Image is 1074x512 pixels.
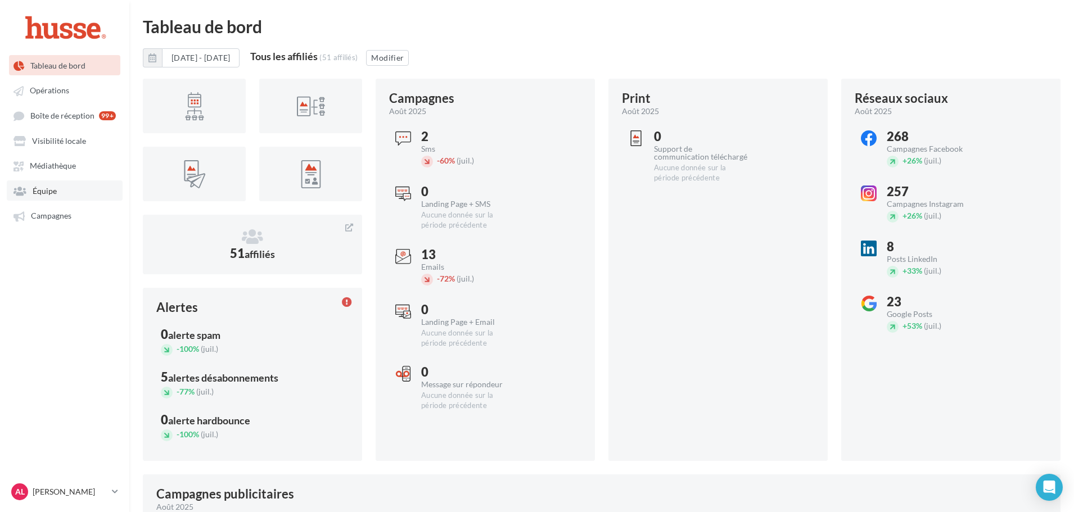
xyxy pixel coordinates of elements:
span: AL [15,486,25,497]
div: Landing Page + SMS [421,200,515,208]
span: Tableau de bord [30,61,85,70]
span: 100% [177,344,199,354]
div: 5 [161,371,344,383]
div: Sms [421,145,515,153]
span: (juil.) [457,156,474,165]
div: 8 [887,241,981,253]
div: Alertes [156,301,198,314]
span: 33% [902,266,922,275]
div: 99+ [99,111,116,120]
div: 23 [887,296,981,308]
div: Campagnes [389,92,454,105]
div: Posts LinkedIn [887,255,981,263]
div: 268 [887,130,981,143]
span: 77% [177,387,195,396]
div: Google Posts [887,310,981,318]
span: - [177,429,179,439]
span: affiliés [245,248,275,260]
span: (juil.) [924,211,941,220]
span: Visibilité locale [32,136,86,146]
div: 2 [421,130,515,143]
a: Campagnes [7,205,123,225]
button: [DATE] - [DATE] [143,48,240,67]
span: + [902,156,907,165]
span: 51 [230,246,275,261]
span: - [437,274,440,283]
span: 53% [902,321,922,330]
button: [DATE] - [DATE] [162,48,240,67]
div: 257 [887,185,981,198]
span: (juil.) [201,344,218,354]
a: Boîte de réception 99+ [7,105,123,126]
span: Équipe [33,186,57,196]
div: Open Intercom Messenger [1036,474,1063,501]
span: Opérations [30,86,69,96]
span: + [902,211,907,220]
a: AL [PERSON_NAME] [9,481,120,502]
div: Tableau de bord [143,18,1061,35]
div: 0 [654,130,748,143]
span: (juil.) [924,156,941,165]
div: Tous les affiliés [250,51,318,61]
div: 0 [421,303,515,316]
a: Visibilité locale [7,130,123,151]
div: (51 affiliés) [319,53,358,62]
div: Aucune donnée sur la période précédente [654,163,748,183]
div: 0 [161,414,344,426]
span: - [177,387,179,396]
div: alertes désabonnements [168,373,278,383]
span: (juil.) [196,387,214,396]
a: Tableau de bord [7,55,123,75]
a: Opérations [7,80,123,100]
button: Modifier [366,50,409,66]
span: (juil.) [457,274,474,283]
span: (juil.) [924,321,941,330]
div: alerte hardbounce [168,415,250,425]
div: Aucune donnée sur la période précédente [421,328,515,348]
div: Message sur répondeur [421,380,515,388]
span: (juil.) [924,266,941,275]
div: Campagnes publicitaires [156,488,294,500]
span: (juil.) [201,429,218,439]
div: Aucune donnée sur la période précédente [421,210,515,230]
span: Médiathèque [30,161,76,171]
span: 26% [902,156,922,165]
span: - [177,344,179,354]
div: Landing Page + Email [421,318,515,326]
div: Campagnes Instagram [887,200,981,208]
span: août 2025 [389,106,426,117]
span: Campagnes [31,211,71,221]
div: Print [622,92,651,105]
div: Réseaux sociaux [855,92,948,105]
div: Campagnes Facebook [887,145,981,153]
span: 60% [437,156,455,165]
div: Support de communication téléchargé [654,145,748,161]
span: 72% [437,274,455,283]
p: [PERSON_NAME] [33,486,107,497]
a: Équipe [7,180,123,201]
span: 26% [902,211,922,220]
div: 0 [421,366,515,378]
span: Boîte de réception [30,111,94,120]
div: 0 [421,185,515,198]
span: août 2025 [855,106,892,117]
div: alerte spam [168,330,220,340]
a: Médiathèque [7,155,123,175]
div: 0 [161,328,344,341]
span: + [902,321,907,330]
div: Aucune donnée sur la période précédente [421,391,515,411]
span: 100% [177,429,199,439]
div: Emails [421,263,515,271]
div: 13 [421,248,515,261]
span: août 2025 [622,106,659,117]
span: + [902,266,907,275]
span: - [437,156,440,165]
